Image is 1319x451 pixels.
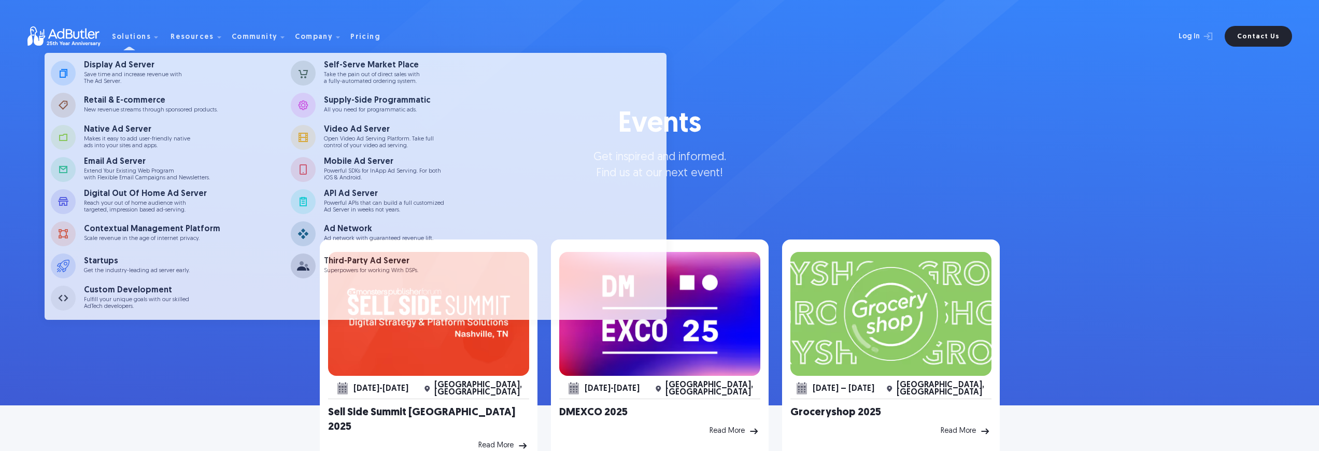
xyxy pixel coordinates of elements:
[324,96,430,105] div: Supply-Side Programmatic
[1151,26,1218,47] a: Log In
[350,32,389,41] a: Pricing
[232,34,278,41] div: Community
[559,405,760,420] h2: DMEXCO 2025
[324,61,420,69] div: Self-Serve Market Place
[1225,26,1292,47] a: Contact Us
[84,107,218,114] p: New revenue streams through sponsored products.
[291,186,530,217] a: API Ad Server Powerful APIs that can build a full customizedAd Server in weeks not years.
[84,190,207,198] div: Digital Out Of Home Ad Server
[84,267,190,274] p: Get the industry-leading ad server early.
[84,235,220,242] p: Scale revenue in the age of internet privacy.
[84,168,210,181] p: Extend Your Existing Web Program with Flexible Email Campaigns and Newsletters.
[84,61,182,69] div: Display Ad Server
[790,405,991,420] h2: Groceryshop 2025
[84,200,207,214] p: Reach your out of home audience with targeted, impression based ad-serving.
[171,34,214,41] div: Resources
[84,286,189,294] div: Custom Development
[291,250,530,281] a: Third-Party Ad Server Superpowers for working With DSPs.
[291,90,530,121] a: Supply-Side Programmatic All you need for programmatic ads.
[897,382,991,396] div: [GEOGRAPHIC_DATA], [GEOGRAPHIC_DATA]
[112,20,167,53] div: Solutions
[51,122,290,153] a: Native Ad Server Makes it easy to add user-friendly nativeads into your sites and apps.
[295,20,348,53] div: Company
[324,225,433,233] div: Ad Network
[84,136,190,149] p: Makes it easy to add user-friendly native ads into your sites and apps.
[171,20,230,53] div: Resources
[291,218,530,249] a: Ad Network Ad network with guaranteed revenue lift.
[328,405,529,434] h2: Sell Side Summit [GEOGRAPHIC_DATA] 2025
[51,154,290,185] a: Email Ad Server Extend Your Existing Web Programwith Flexible Email Campaigns and Newsletters.
[585,385,640,392] div: [DATE]-[DATE]
[84,158,210,166] div: Email Ad Server
[324,267,418,274] p: Superpowers for working With DSPs.
[324,257,418,265] div: Third-Party Ad Server
[84,297,189,310] p: Fulfill your unique goals with our skilled AdTech developers.
[665,382,760,396] div: [GEOGRAPHIC_DATA], [GEOGRAPHIC_DATA]
[353,385,408,392] div: [DATE]-[DATE]
[51,58,290,89] a: Display Ad Server Save time and increase revenue withThe Ad Server.
[324,168,441,181] p: Powerful SDKs for InApp Ad Serving. For both iOS & Android.
[295,34,333,41] div: Company
[324,158,441,166] div: Mobile Ad Server
[324,125,434,134] div: Video Ad Server
[51,250,290,281] a: Startups Get the industry-leading ad server early.
[324,107,430,114] p: All you need for programmatic ads.
[324,72,420,85] p: Take the pain out of direct sales with a fully-automated ordering system.
[51,218,290,249] a: Contextual Management Platform Scale revenue in the age of internet privacy.
[45,53,666,320] nav: Solutions
[112,34,151,41] div: Solutions
[434,382,529,396] div: [GEOGRAPHIC_DATA], [GEOGRAPHIC_DATA]
[84,72,182,85] p: Save time and increase revenue with The Ad Server.
[84,257,190,265] div: Startups
[51,283,290,314] a: Custom Development Fulfill your unique goals with our skilledAdTech developers.
[813,385,874,392] div: [DATE] – [DATE]
[84,96,218,105] div: Retail & E-commerce
[941,428,976,435] div: Read More
[324,200,444,214] p: Powerful APIs that can build a full customized Ad Server in weeks not years.
[710,428,745,435] div: Read More
[350,34,380,41] div: Pricing
[324,235,433,242] p: Ad network with guaranteed revenue lift.
[51,186,290,217] a: Digital Out Of Home Ad Server Reach your out of home audience withtargeted, impression based ad-s...
[478,442,514,449] div: Read More
[84,125,190,134] div: Native Ad Server
[232,20,293,53] div: Community
[291,154,530,185] a: Mobile Ad Server Powerful SDKs for InApp Ad Serving. For bothiOS & Android.
[291,58,530,89] a: Self-Serve Market Place Take the pain out of direct sales witha fully-automated ordering system.
[324,190,444,198] div: API Ad Server
[291,122,530,153] a: Video Ad Server Open Video Ad Serving Platform. Take fullcontrol of your video ad serving.
[324,136,434,149] p: Open Video Ad Serving Platform. Take full control of your video ad serving.
[51,90,290,121] a: Retail & E-commerce New revenue streams through sponsored products.
[84,225,220,233] div: Contextual Management Platform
